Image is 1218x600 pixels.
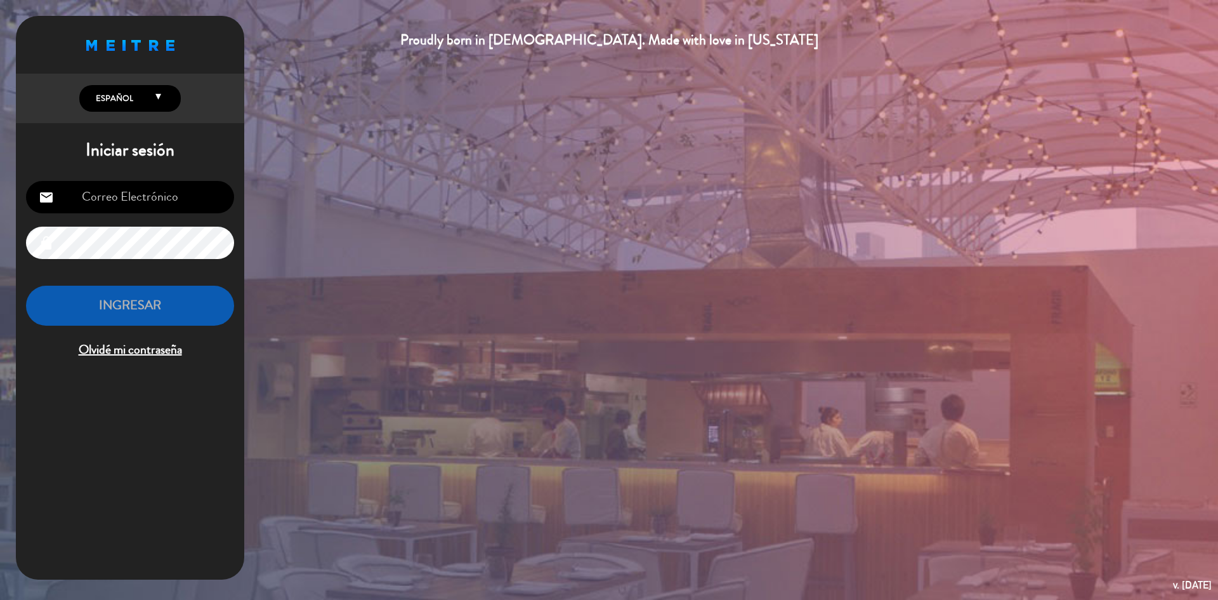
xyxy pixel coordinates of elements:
h1: Iniciar sesión [16,140,244,161]
i: lock [39,236,54,251]
span: Español [93,92,133,105]
i: email [39,190,54,205]
button: INGRESAR [26,286,234,326]
div: v. [DATE] [1173,577,1212,594]
input: Correo Electrónico [26,181,234,213]
span: Olvidé mi contraseña [26,340,234,361]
